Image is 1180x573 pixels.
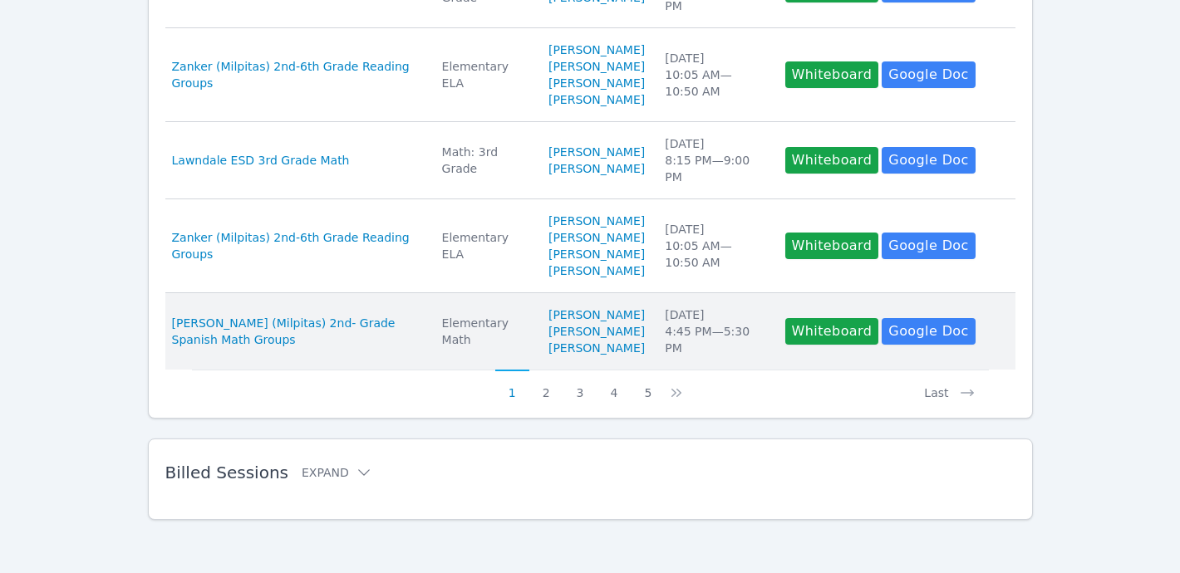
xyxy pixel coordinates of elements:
div: [DATE] 10:05 AM — 10:50 AM [665,50,765,100]
a: Lawndale ESD 3rd Grade Math [172,152,350,169]
button: Whiteboard [785,61,879,88]
tr: Lawndale ESD 3rd Grade MathMath: 3rd Grade[PERSON_NAME][PERSON_NAME][DATE]8:15 PM—9:00 PMWhiteboa... [165,122,1015,199]
a: [PERSON_NAME] [548,340,645,356]
a: [PERSON_NAME] [548,323,645,340]
button: Whiteboard [785,318,879,345]
span: Billed Sessions [165,463,288,482]
a: [PERSON_NAME] [548,42,645,58]
a: [PERSON_NAME] [548,160,645,177]
a: [PERSON_NAME] [548,229,645,246]
button: 3 [563,370,597,401]
a: [PERSON_NAME] [548,75,645,91]
a: [PERSON_NAME] [548,58,645,75]
div: Elementary ELA [442,229,529,262]
button: 4 [597,370,631,401]
a: [PERSON_NAME] [548,144,645,160]
a: Google Doc [882,61,975,88]
a: Zanker (Milpitas) 2nd-6th Grade Reading Groups [172,58,422,91]
button: Last [911,370,988,401]
div: Elementary Math [442,315,529,348]
a: [PERSON_NAME] [548,306,645,323]
button: Expand [302,464,372,481]
button: 5 [631,370,665,401]
a: Zanker (Milpitas) 2nd-6th Grade Reading Groups [172,229,422,262]
tr: [PERSON_NAME] (Milpitas) 2nd- Grade Spanish Math GroupsElementary Math[PERSON_NAME][PERSON_NAME][... [165,293,1015,370]
a: Google Doc [882,147,975,174]
button: 1 [495,370,529,401]
button: Whiteboard [785,233,879,259]
tr: Zanker (Milpitas) 2nd-6th Grade Reading GroupsElementary ELA[PERSON_NAME][PERSON_NAME][PERSON_NAM... [165,28,1015,122]
div: [DATE] 8:15 PM — 9:00 PM [665,135,765,185]
div: [DATE] 4:45 PM — 5:30 PM [665,306,765,356]
a: [PERSON_NAME] [548,262,645,279]
a: Google Doc [882,318,975,345]
tr: Zanker (Milpitas) 2nd-6th Grade Reading GroupsElementary ELA[PERSON_NAME][PERSON_NAME][PERSON_NAM... [165,199,1015,293]
a: [PERSON_NAME] [548,91,645,108]
button: Whiteboard [785,147,879,174]
a: [PERSON_NAME] [548,246,645,262]
div: [DATE] 10:05 AM — 10:50 AM [665,221,765,271]
div: Math: 3rd Grade [442,144,529,177]
a: Google Doc [882,233,975,259]
a: [PERSON_NAME] (Milpitas) 2nd- Grade Spanish Math Groups [172,315,422,348]
div: Elementary ELA [442,58,529,91]
a: [PERSON_NAME] [548,213,645,229]
button: 2 [529,370,563,401]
